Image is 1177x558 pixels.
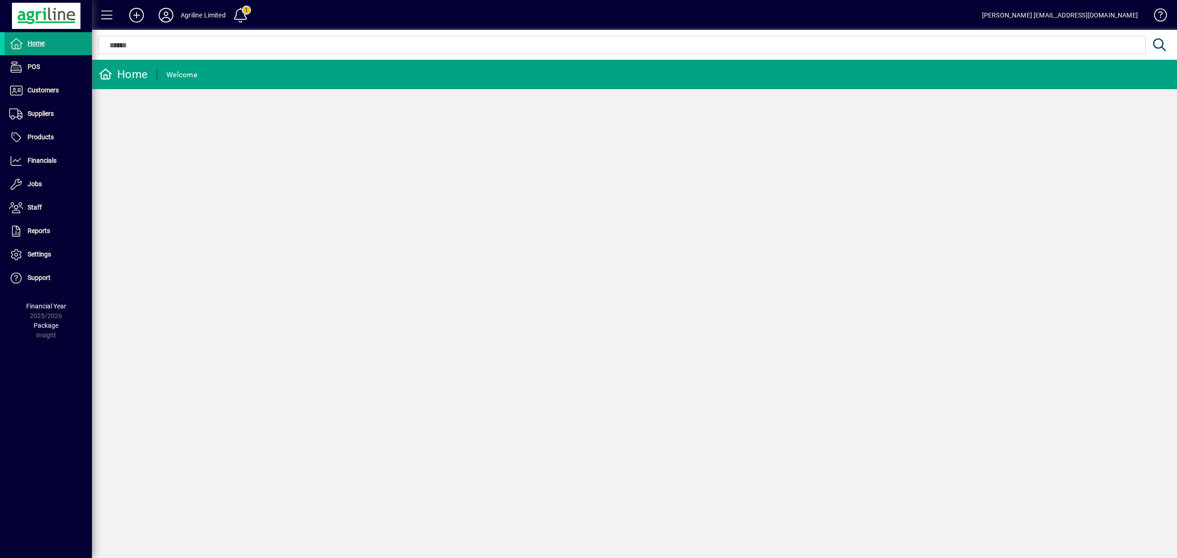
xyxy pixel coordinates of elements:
[28,40,45,47] span: Home
[99,67,148,82] div: Home
[151,7,181,23] button: Profile
[28,204,42,211] span: Staff
[5,220,92,243] a: Reports
[166,68,197,82] div: Welcome
[28,110,54,117] span: Suppliers
[26,302,66,310] span: Financial Year
[28,274,51,281] span: Support
[5,267,92,290] a: Support
[5,196,92,219] a: Staff
[5,243,92,266] a: Settings
[5,56,92,79] a: POS
[5,126,92,149] a: Products
[34,322,58,329] span: Package
[181,8,226,23] div: Agriline Limited
[5,79,92,102] a: Customers
[28,133,54,141] span: Products
[122,7,151,23] button: Add
[28,86,59,94] span: Customers
[28,180,42,188] span: Jobs
[1147,2,1166,32] a: Knowledge Base
[5,102,92,125] a: Suppliers
[5,173,92,196] a: Jobs
[28,63,40,70] span: POS
[5,149,92,172] a: Financials
[28,227,50,234] span: Reports
[28,251,51,258] span: Settings
[982,8,1138,23] div: [PERSON_NAME] [EMAIL_ADDRESS][DOMAIN_NAME]
[28,157,57,164] span: Financials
